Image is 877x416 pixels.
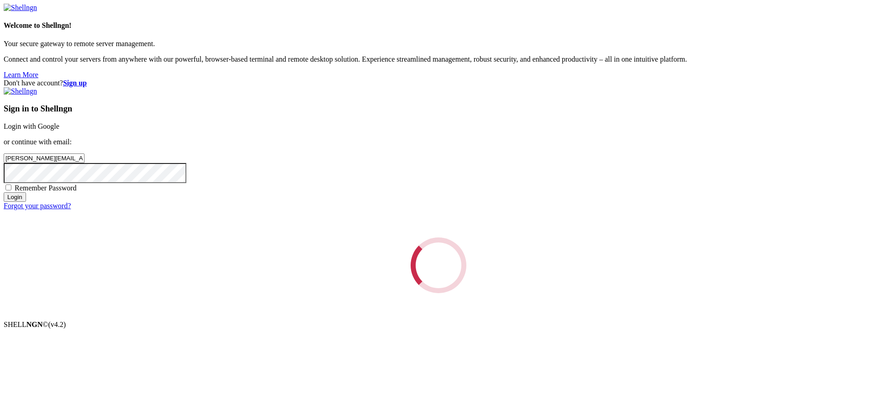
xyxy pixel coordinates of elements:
p: Your secure gateway to remote server management. [4,40,873,48]
h4: Welcome to Shellngn! [4,21,873,30]
img: Shellngn [4,87,37,95]
a: Sign up [63,79,87,87]
a: Login with Google [4,122,59,130]
a: Forgot your password? [4,202,71,210]
span: 4.2.0 [48,321,66,328]
a: Learn More [4,71,38,79]
input: Login [4,192,26,202]
p: or continue with email: [4,138,873,146]
div: Don't have account? [4,79,873,87]
img: Shellngn [4,4,37,12]
b: NGN [26,321,43,328]
h3: Sign in to Shellngn [4,104,873,114]
span: Remember Password [15,184,77,192]
p: Connect and control your servers from anywhere with our powerful, browser-based terminal and remo... [4,55,873,63]
input: Email address [4,153,85,163]
span: SHELL © [4,321,66,328]
div: Loading... [408,235,469,295]
input: Remember Password [5,184,11,190]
